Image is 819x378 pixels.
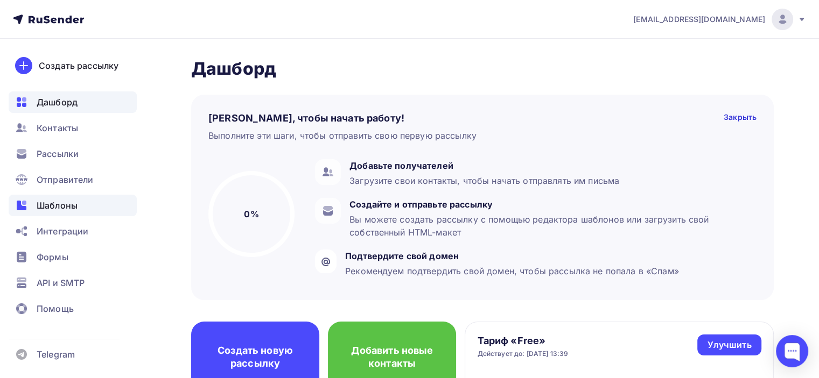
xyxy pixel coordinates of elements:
div: Создайте и отправьте рассылку [349,198,751,211]
a: Рассылки [9,143,137,165]
h2: Дашборд [191,58,774,80]
span: Контакты [37,122,78,134]
a: [EMAIL_ADDRESS][DOMAIN_NAME] [633,9,806,30]
span: Telegram [37,348,75,361]
h5: 0% [244,208,258,220]
span: Шаблоны [37,199,78,212]
div: Вы можете создать рассылку с помощью редактора шаблонов или загрузить свой собственный HTML-макет [349,213,751,239]
a: Дашборд [9,91,137,113]
span: Рассылки [37,147,79,160]
div: Действует до: [DATE] 13:39 [478,350,569,358]
div: Улучшить [707,339,751,351]
span: Помощь [37,302,74,315]
div: Создать рассылку [39,59,118,72]
h4: Добавить новые контакты [345,344,439,370]
div: Загрузите свои контакты, чтобы начать отправлять им письма [349,174,619,187]
span: Отправители [37,173,94,186]
span: Дашборд [37,96,78,109]
a: Отправители [9,169,137,190]
a: Контакты [9,117,137,139]
div: Закрыть [724,112,757,125]
a: Формы [9,246,137,268]
div: Подтвердите свой домен [345,249,679,262]
h4: Тариф «Free» [478,334,569,347]
span: API и SMTP [37,276,85,289]
div: Выполните эти шаги, чтобы отправить свою первую рассылку [208,129,477,142]
h4: Создать новую рассылку [208,344,302,370]
div: Добавьте получателей [349,159,619,172]
div: Рекомендуем подтвердить свой домен, чтобы рассылка не попала в «Спам» [345,265,679,277]
span: Интеграции [37,225,88,238]
a: Шаблоны [9,195,137,216]
h4: [PERSON_NAME], чтобы начать работу! [208,112,404,125]
span: [EMAIL_ADDRESS][DOMAIN_NAME] [633,14,765,25]
span: Формы [37,251,68,263]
